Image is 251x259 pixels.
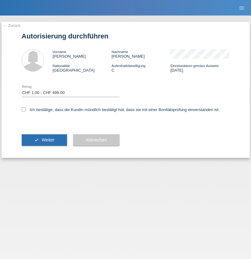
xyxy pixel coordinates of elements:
[3,23,20,28] a: ← Zurück
[73,134,119,146] button: Abbrechen
[86,137,107,142] span: Abbrechen
[22,107,220,112] label: Ich bestätige, dass die Kundin mündlich bestätigt hat, dass sie mit einer Bonitätsprüfung einvers...
[111,63,170,73] div: C
[170,63,229,73] div: [DATE]
[53,49,112,59] div: [PERSON_NAME]
[53,50,66,54] span: Vorname
[34,137,39,142] i: check
[111,50,128,54] span: Nachname
[235,6,248,10] a: menu
[239,5,245,11] i: menu
[53,63,112,73] div: [GEOGRAPHIC_DATA]
[22,32,230,40] h1: Autorisierung durchführen
[111,49,170,59] div: [PERSON_NAME]
[22,134,67,146] button: check Weiter
[42,137,54,142] span: Weiter
[53,64,70,68] span: Nationalität
[111,64,145,68] span: Aufenthaltsbewilligung
[170,64,218,68] span: Einreisedatum gemäss Ausweis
